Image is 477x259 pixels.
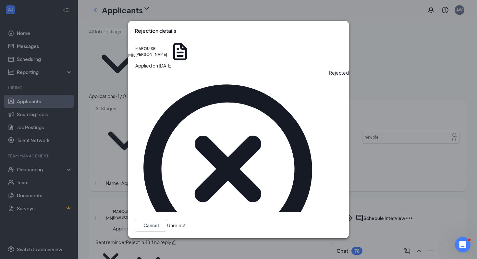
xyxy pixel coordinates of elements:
[167,219,186,232] button: Unreject
[135,46,167,58] h5: MARQUISE [PERSON_NAME]
[455,237,471,253] iframe: Intercom live chat
[135,27,176,34] h3: Rejection details
[135,219,167,232] button: Cancel
[135,62,190,69] div: Applied on [DATE]
[170,41,190,62] svg: Document
[128,52,135,59] div: MN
